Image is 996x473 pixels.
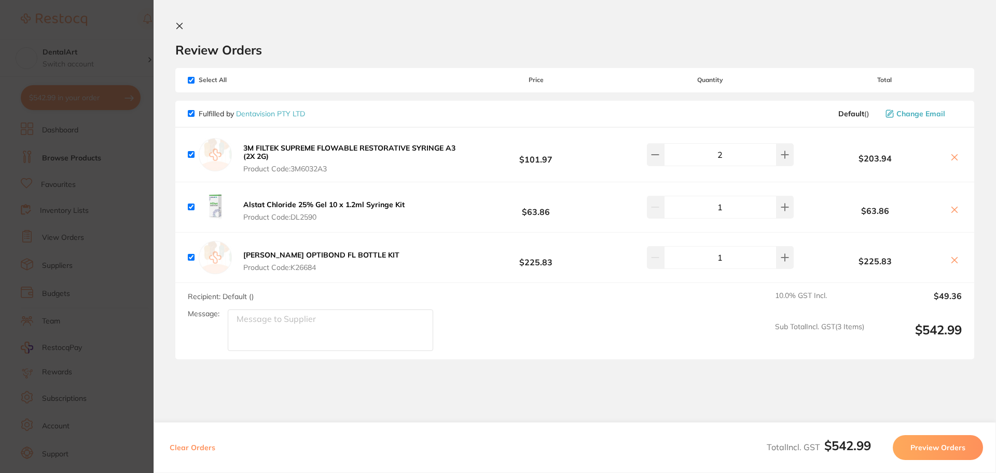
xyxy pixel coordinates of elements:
span: Total Incl. GST [767,442,871,452]
span: Sub Total Incl. GST ( 3 Items) [775,322,864,351]
span: Product Code: 3M6032A3 [243,165,455,173]
span: ( ) [838,110,869,118]
label: Message: [188,309,219,318]
span: Total [807,76,962,84]
span: Price [459,76,613,84]
button: Change Email [882,109,962,118]
span: Product Code: DL2590 [243,213,405,221]
span: Change Email [896,110,945,118]
p: Fulfilled by [199,110,305,118]
b: 3M FILTEK SUPREME FLOWABLE RESTORATIVE SYRINGE A3 (2X 2G) [243,143,455,161]
span: Quantity [614,76,807,84]
button: Preview Orders [893,435,983,460]
b: Default [838,109,864,118]
img: dWV6OGxmaA [199,191,232,224]
span: Product Code: K26684 [243,263,399,272]
b: $101.97 [459,145,613,164]
img: empty.jpg [199,241,232,274]
output: $49.36 [873,291,962,314]
button: Alstat Chloride 25% Gel 10 x 1.2ml Syringe Kit Product Code:DL2590 [240,200,408,222]
button: Clear Orders [167,435,218,460]
span: 10.0 % GST Incl. [775,291,864,314]
output: $542.99 [873,322,962,351]
span: Select All [188,76,292,84]
b: $225.83 [459,248,613,267]
b: $542.99 [824,438,871,453]
button: [PERSON_NAME] OPTIBOND FL BOTTLE KIT Product Code:K26684 [240,250,403,272]
b: $203.94 [807,154,943,163]
button: 3M FILTEK SUPREME FLOWABLE RESTORATIVE SYRINGE A3 (2X 2G) Product Code:3M6032A3 [240,143,459,173]
a: Dentavision PTY LTD [236,109,305,118]
b: $63.86 [807,206,943,215]
b: Alstat Chloride 25% Gel 10 x 1.2ml Syringe Kit [243,200,405,209]
b: [PERSON_NAME] OPTIBOND FL BOTTLE KIT [243,250,399,260]
span: Recipient: Default ( ) [188,292,254,301]
img: empty.jpg [199,138,232,171]
b: $225.83 [807,256,943,266]
h2: Review Orders [175,42,974,58]
b: $63.86 [459,198,613,217]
